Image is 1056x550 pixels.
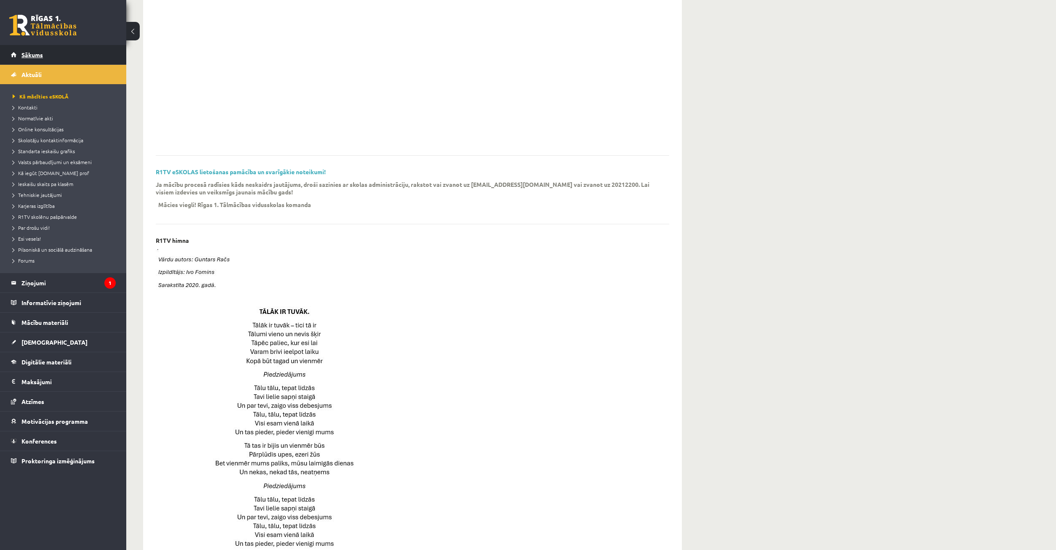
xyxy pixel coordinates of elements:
a: Forums [13,257,118,264]
span: Pilsoniskā un sociālā audzināšana [13,246,92,253]
span: Forums [13,257,35,264]
a: Sākums [11,45,116,64]
a: Normatīvie akti [13,114,118,122]
a: Konferences [11,431,116,451]
span: Digitālie materiāli [21,358,72,366]
span: Skolotāju kontaktinformācija [13,137,83,143]
span: Online konsultācijas [13,126,64,133]
span: Aktuāli [21,71,42,78]
span: Valsts pārbaudījumi un eksāmeni [13,159,92,165]
i: 1 [104,277,116,289]
span: Proktoringa izmēģinājums [21,457,95,465]
a: Mācību materiāli [11,313,116,332]
span: R1TV skolēnu pašpārvalde [13,213,77,220]
p: Rīgas 1. Tālmācības vidusskolas komanda [197,201,311,208]
p: Mācies viegli! [158,201,196,208]
span: Atzīmes [21,398,44,405]
legend: Maksājumi [21,372,116,391]
a: Ieskaišu skaits pa klasēm [13,180,118,188]
a: Esi vesels! [13,235,118,242]
span: Esi vesels! [13,235,41,242]
a: Informatīvie ziņojumi [11,293,116,312]
a: Tehniskie jautājumi [13,191,118,199]
a: Proktoringa izmēģinājums [11,451,116,470]
a: Par drošu vidi! [13,224,118,231]
a: Maksājumi [11,372,116,391]
span: Konferences [21,437,57,445]
span: Mācību materiāli [21,319,68,326]
a: [DEMOGRAPHIC_DATA] [11,332,116,352]
span: Kontakti [13,104,37,111]
span: Tehniskie jautājumi [13,191,62,198]
span: Par drošu vidi! [13,224,50,231]
span: Ieskaišu skaits pa klasēm [13,181,73,187]
legend: Informatīvie ziņojumi [21,293,116,312]
span: Sākums [21,51,43,58]
span: Kā iegūt [DOMAIN_NAME] prof [13,170,89,176]
a: Standarta ieskaišu grafiks [13,147,118,155]
span: Karjeras izglītība [13,202,55,209]
a: Atzīmes [11,392,116,411]
a: Karjeras izglītība [13,202,118,210]
a: R1TV eSKOLAS lietošanas pamācība un svarīgākie noteikumi! [156,168,326,175]
a: Rīgas 1. Tālmācības vidusskola [9,15,77,36]
a: Kā iegūt [DOMAIN_NAME] prof [13,169,118,177]
span: Kā mācīties eSKOLĀ [13,93,69,100]
span: Standarta ieskaišu grafiks [13,148,75,154]
a: Pilsoniskā un sociālā audzināšana [13,246,118,253]
a: Aktuāli [11,65,116,84]
a: Online konsultācijas [13,125,118,133]
span: Motivācijas programma [21,417,88,425]
p: Ja mācību procesā radīsies kāds neskaidrs jautājums, droši sazinies ar skolas administrāciju, rak... [156,181,657,196]
span: Normatīvie akti [13,115,53,122]
span: [DEMOGRAPHIC_DATA] [21,338,88,346]
a: Motivācijas programma [11,412,116,431]
a: Kontakti [13,104,118,111]
p: R1TV himna [156,237,189,244]
a: Ziņojumi1 [11,273,116,292]
legend: Ziņojumi [21,273,116,292]
a: Digitālie materiāli [11,352,116,372]
a: Kā mācīties eSKOLĀ [13,93,118,100]
a: Skolotāju kontaktinformācija [13,136,118,144]
a: Valsts pārbaudījumi un eksāmeni [13,158,118,166]
a: R1TV skolēnu pašpārvalde [13,213,118,221]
